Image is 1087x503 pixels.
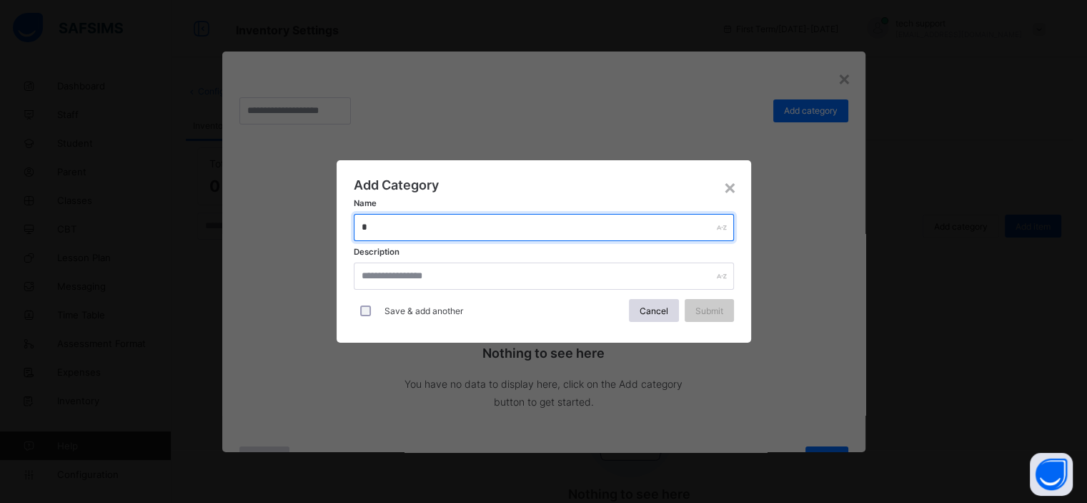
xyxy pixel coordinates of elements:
[354,198,377,208] label: Name
[354,177,439,192] span: Add Category
[354,296,463,326] div: Save & add another
[723,175,737,199] div: ×
[1030,453,1073,496] button: Open asap
[640,306,668,316] span: Cancel
[695,306,723,316] span: Submit
[354,247,399,257] label: Description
